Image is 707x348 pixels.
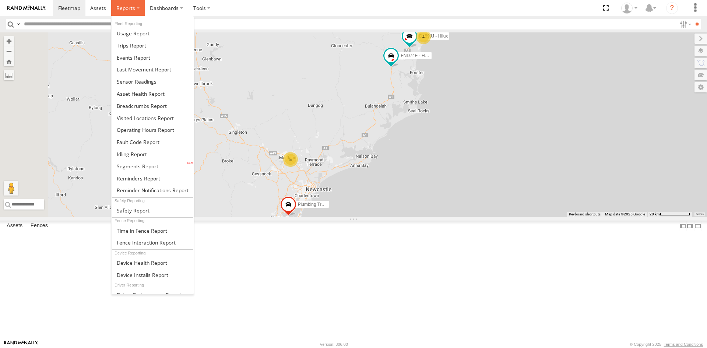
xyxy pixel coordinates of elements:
a: Asset Health Report [112,88,194,100]
button: Zoom out [4,46,14,56]
a: Segments Report [112,160,194,172]
a: Trips Report [112,39,194,52]
span: Plumbing Truck [298,202,328,207]
label: Map Settings [694,82,707,92]
div: © Copyright 2025 - [630,342,703,347]
span: Map data ©2025 Google [605,212,645,216]
a: Terms (opens in new tab) [696,213,704,216]
button: Map scale: 20 km per 78 pixels [647,212,692,217]
a: Last Movement Report [112,63,194,75]
a: Terms and Conditions [664,342,703,347]
div: Version: 306.00 [320,342,348,347]
label: Dock Summary Table to the Right [686,221,694,231]
a: Visit our Website [4,341,38,348]
label: Hide Summary Table [694,221,701,231]
span: 20 km [650,212,660,216]
a: Time in Fences Report [112,225,194,237]
div: 4 [416,29,431,44]
label: Fences [27,221,52,231]
button: Keyboard shortcuts [569,212,601,217]
label: Measure [4,70,14,80]
a: Idling Report [112,148,194,160]
a: Fence Interaction Report [112,236,194,249]
span: FND74E - Hilux [401,53,431,58]
a: Driver Performance Report [112,289,194,301]
a: Sensor Readings [112,75,194,88]
button: Zoom in [4,36,14,46]
label: Assets [3,221,26,231]
i: ? [666,2,678,14]
a: Visited Locations Report [112,112,194,124]
label: Search Filter Options [677,19,693,29]
label: Search Query [15,19,21,29]
div: 5 [283,152,298,167]
a: Device Health Report [112,257,194,269]
a: Device Installs Report [112,269,194,281]
a: Usage Report [112,27,194,39]
img: rand-logo.svg [7,6,46,11]
button: Drag Pegman onto the map to open Street View [4,181,18,196]
a: Breadcrumbs Report [112,100,194,112]
a: Safety Report [112,204,194,217]
a: Reminders Report [112,172,194,184]
span: DL59JJ - Hilux [419,34,448,39]
div: Bec Moran [619,3,640,14]
label: Dock Summary Table to the Left [679,221,686,231]
a: Service Reminder Notifications Report [112,184,194,197]
a: Fault Code Report [112,136,194,148]
a: Asset Operating Hours Report [112,124,194,136]
button: Zoom Home [4,56,14,66]
a: Full Events Report [112,52,194,64]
